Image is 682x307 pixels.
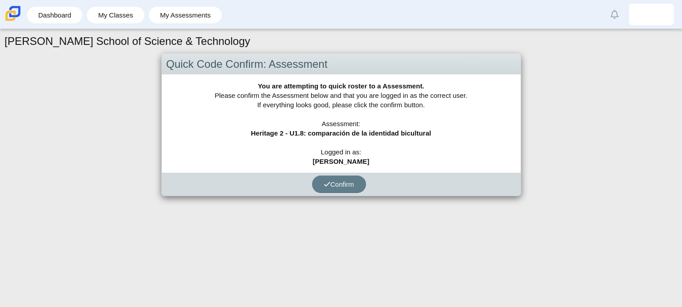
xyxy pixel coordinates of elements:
[313,158,370,165] b: [PERSON_NAME]
[258,82,424,90] b: You are attempting to quick roster to a Assessment.
[312,175,366,193] button: Confirm
[644,7,659,22] img: josemaria.sanchez.BC8xu4
[4,17,22,24] a: Carmen School of Science & Technology
[162,75,521,173] div: Please confirm the Assessment below and that you are logged in as the correct user. If everything...
[629,4,674,25] a: josemaria.sanchez.BC8xu4
[4,34,250,49] h1: [PERSON_NAME] School of Science & Technology
[251,129,431,137] b: Heritage 2 - U1.8: comparación de la identidad bicultural
[324,180,354,188] span: Confirm
[31,7,78,23] a: Dashboard
[4,4,22,23] img: Carmen School of Science & Technology
[605,4,624,24] a: Alerts
[91,7,140,23] a: My Classes
[162,54,521,75] div: Quick Code Confirm: Assessment
[153,7,218,23] a: My Assessments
